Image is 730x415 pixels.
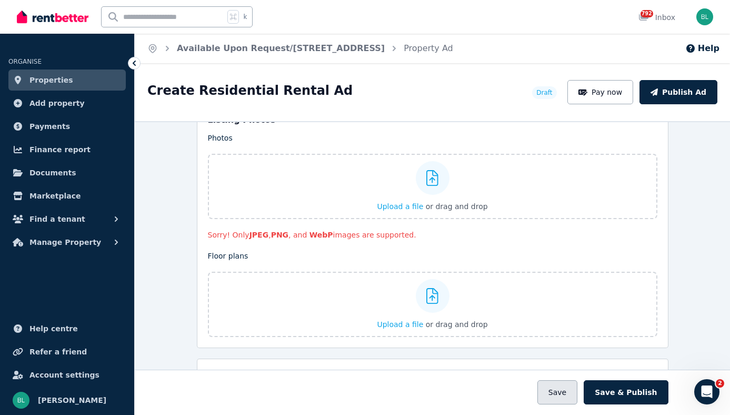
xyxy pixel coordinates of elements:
[426,202,488,211] span: or drag and drop
[8,162,126,183] a: Documents
[685,42,719,55] button: Help
[135,34,466,63] nav: Breadcrumb
[29,120,70,133] span: Payments
[638,12,675,23] div: Inbox
[29,322,78,335] span: Help centre
[208,133,657,143] p: Photos
[8,232,126,253] button: Manage Property
[8,185,126,206] a: Marketplace
[13,392,29,409] img: Bruce Le
[8,364,126,386] a: Account settings
[8,318,126,339] a: Help centre
[29,213,85,225] span: Find a tenant
[8,58,42,65] span: ORGANISE
[147,82,353,99] h1: Create Residential Rental Ad
[243,13,247,21] span: k
[584,380,668,404] button: Save & Publish
[38,394,106,407] span: [PERSON_NAME]
[29,74,73,86] span: Properties
[377,202,423,211] span: Upload a file
[8,139,126,160] a: Finance report
[29,97,85,110] span: Add property
[377,320,423,329] span: Upload a file
[536,88,552,97] span: Draft
[29,166,76,179] span: Documents
[694,379,719,404] iframe: Intercom live chat
[29,369,99,381] span: Account settings
[404,43,453,53] a: Property Ad
[696,8,713,25] img: Bruce Le
[271,231,288,239] strong: PNG
[8,93,126,114] a: Add property
[29,143,91,156] span: Finance report
[426,320,488,329] span: or drag and drop
[208,251,657,261] p: Floor plans
[537,380,577,404] button: Save
[8,341,126,362] a: Refer a friend
[567,80,634,104] button: Pay now
[249,231,269,239] strong: JPEG
[639,80,717,104] button: Publish Ad
[8,70,126,91] a: Properties
[309,231,333,239] strong: WebP
[377,201,487,212] button: Upload a file or drag and drop
[177,43,385,53] a: Available Upon Request/[STREET_ADDRESS]
[641,10,653,17] span: 792
[29,236,101,249] span: Manage Property
[8,116,126,137] a: Payments
[208,230,657,240] p: Sorry! Only , , and images are supported.
[377,319,487,330] button: Upload a file or drag and drop
[17,9,88,25] img: RentBetter
[8,209,126,230] button: Find a tenant
[716,379,724,388] span: 2
[29,190,81,202] span: Marketplace
[29,345,87,358] span: Refer a friend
